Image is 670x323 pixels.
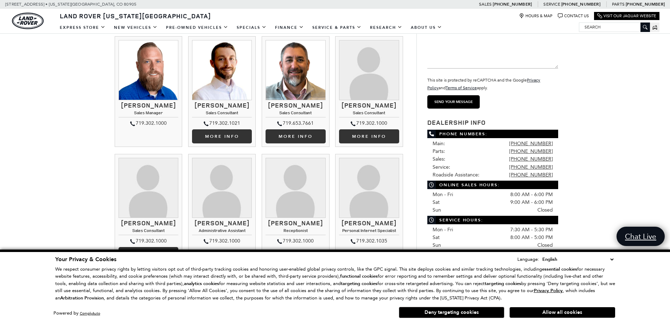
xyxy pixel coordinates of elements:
[617,227,665,246] a: Chat Live
[5,2,136,7] a: [STREET_ADDRESS] • [US_STATE][GEOGRAPHIC_DATA], CO 80905
[339,110,399,117] h4: Sales Consultant
[339,237,399,245] div: 719.302.1035
[192,228,252,235] h4: Administrative Assistant
[534,288,563,293] a: Privacy Policy
[266,220,325,227] h3: [PERSON_NAME]
[433,156,445,162] span: Sales:
[339,220,399,227] h3: [PERSON_NAME]
[537,206,553,214] span: Closed
[427,78,540,90] small: This site is protected by reCAPTCHA and the Google and apply.
[433,141,445,147] span: Main:
[427,181,558,189] span: Online Sales Hours:
[119,102,178,109] h3: [PERSON_NAME]
[192,220,252,227] h3: [PERSON_NAME]
[60,12,211,20] span: Land Rover [US_STATE][GEOGRAPHIC_DATA]
[266,110,325,117] h4: Sales Consultant
[271,21,308,34] a: Finance
[597,13,656,19] a: Visit Our Jaguar Website
[558,13,589,19] a: Contact Us
[510,199,553,206] span: 9:00 AM - 6:00 PM
[399,307,504,318] button: Deny targeting cookies
[192,237,252,245] div: 719.302.1000
[12,13,44,29] img: Land Rover
[162,21,232,34] a: Pre-Owned Vehicles
[119,158,178,218] img: Isis Garcia
[407,21,446,34] a: About Us
[433,199,440,205] span: Sat
[543,2,560,7] span: Service
[493,1,532,7] a: [PHONE_NUMBER]
[192,129,252,143] a: More Info
[192,40,252,100] img: Kevin Heim
[626,1,665,7] a: [PHONE_NUMBER]
[427,95,480,109] input: Send your message
[266,158,325,218] img: Desiree G
[192,158,252,218] img: Marilyn Wrixon
[266,40,325,100] img: Trebor Alvord
[266,228,325,235] h4: Receptionist
[510,307,615,318] button: Allow all cookies
[537,241,553,249] span: Closed
[53,311,100,316] div: Powered by
[433,148,445,154] span: Parts:
[433,164,450,170] span: Service:
[509,156,553,162] a: [PHONE_NUMBER]
[339,102,399,109] h3: [PERSON_NAME]
[266,129,325,143] a: More info
[427,216,558,224] span: Service Hours:
[509,148,553,154] a: [PHONE_NUMBER]
[119,40,178,100] img: Jesse Lyon
[232,21,271,34] a: Specials
[433,234,440,240] span: Sat
[366,21,407,34] a: Research
[266,119,325,128] div: 719.653.7661
[56,12,215,20] a: Land Rover [US_STATE][GEOGRAPHIC_DATA]
[60,295,104,301] strong: Arbitration Provision
[433,172,479,178] span: Roadside Assistance:
[339,228,399,235] h4: Personal Internet Specialist
[119,247,178,261] a: More info
[339,158,399,218] img: Carrie Mendoza
[308,21,366,34] a: Service & Parts
[519,13,553,19] a: Hours & Map
[55,256,116,263] span: Your Privacy & Cookies
[509,172,553,178] a: [PHONE_NUMBER]
[56,21,110,34] a: EXPRESS STORE
[184,280,219,287] strong: analytics cookies
[12,13,44,29] a: land-rover
[192,110,252,117] h4: Sales Consultant
[192,102,252,109] h3: [PERSON_NAME]
[433,227,453,233] span: Mon - Fri
[510,226,553,234] span: 7:30 AM - 5:30 PM
[510,234,553,241] span: 8:00 AM - 5:00 PM
[80,311,100,316] a: ComplyAuto
[612,2,625,7] span: Parts
[509,164,553,170] a: [PHONE_NUMBER]
[541,256,615,263] select: Language Select
[266,237,325,245] div: 719.302.1000
[56,21,446,34] nav: Main Navigation
[517,257,539,261] div: Language:
[339,40,399,100] img: Gracie Dean
[119,237,178,245] div: 719.302.1000
[341,280,377,287] strong: targeting cookies
[579,23,650,31] input: Search
[542,266,577,272] strong: essential cookies
[485,280,521,287] strong: targeting cookies
[479,2,492,7] span: Sales
[433,242,441,248] span: Sun
[339,119,399,128] div: 719.302.1000
[446,85,477,90] a: Terms of Service
[192,119,252,128] div: 719.302.1021
[621,232,660,241] span: Chat Live
[119,228,178,235] h4: Sales Consultant
[433,192,453,198] span: Mon - Fri
[110,21,162,34] a: New Vehicles
[561,1,600,7] a: [PHONE_NUMBER]
[55,266,615,302] p: We respect consumer privacy rights by letting visitors opt out of third-party tracking cookies an...
[433,207,441,213] span: Sun
[510,191,553,199] span: 8:00 AM - 6:00 PM
[509,141,553,147] a: [PHONE_NUMBER]
[339,129,399,143] a: More info
[427,119,558,126] h3: Dealership Info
